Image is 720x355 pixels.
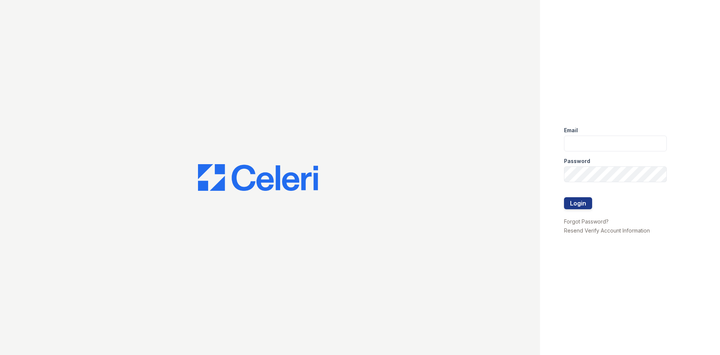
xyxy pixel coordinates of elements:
[564,127,578,134] label: Email
[564,157,590,165] label: Password
[198,164,318,191] img: CE_Logo_Blue-a8612792a0a2168367f1c8372b55b34899dd931a85d93a1a3d3e32e68fde9ad4.png
[564,197,592,209] button: Login
[564,218,609,225] a: Forgot Password?
[564,227,650,234] a: Resend Verify Account Information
